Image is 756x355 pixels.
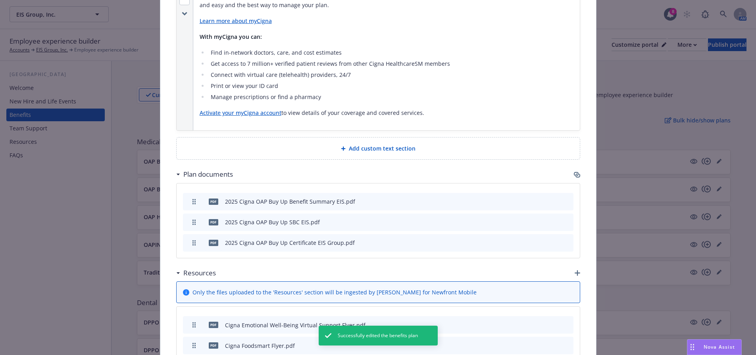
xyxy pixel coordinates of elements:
span: Only the files uploaded to the 'Resources' section will be ingested by [PERSON_NAME] for Newfront... [192,288,477,296]
button: archive file [564,218,570,226]
button: Nova Assist [687,339,742,355]
div: Resources [176,268,216,278]
span: pdf [209,240,218,246]
h3: Resources [183,268,216,278]
button: preview file [550,197,558,206]
h3: Plan documents [183,169,233,179]
div: Cigna Emotional Well-Being Virtual Support Flyer.pdf [225,321,365,329]
div: Drag to move [687,340,697,355]
span: Add custom text section [349,144,416,153]
div: Plan documents [176,169,233,179]
span: pdf [209,219,218,225]
li: Get access to 7 million+ verified patient reviews from other Cigna HealthcareSM members [208,59,573,69]
button: download file [538,197,544,206]
button: archive file [564,342,570,350]
button: archive file [564,197,570,206]
li: Connect with virtual care (telehealth) providers, 24/7 [208,70,573,80]
span: pdf [209,322,218,328]
span: pdf [209,342,218,348]
div: 2025 Cigna OAP Buy Up Benefit Summary EIS.pdf [225,197,355,206]
button: preview file [550,239,558,247]
li: Print or view your ID card [208,81,573,91]
button: download file [538,342,544,350]
span: Successfully edited the benefits plan [338,332,418,339]
div: Cigna Foodsmart Flyer.pdf [225,342,295,350]
span: pdf [209,198,218,204]
div: Add custom text section [176,137,580,160]
button: preview file [550,321,558,329]
button: download file [538,239,544,247]
button: preview file [550,218,558,226]
div: 2025 Cigna OAP Buy Up SBC EIS.pdf [225,218,320,226]
button: archive file [564,239,570,247]
button: download file [538,321,544,329]
li: Find in-network doctors, care, and cost estimates [208,48,573,57]
a: Activate your myCigna account [200,109,281,116]
a: Learn more about myCigna [200,17,272,25]
button: download file [538,218,544,226]
button: preview file [550,342,558,350]
span: Nova Assist [704,344,735,350]
li: Manage prescriptions or find a pharmacy [208,92,573,102]
p: to view details of your coverage and covered services. [200,108,573,118]
strong: With myCigna you can: [200,33,262,40]
div: 2025 Cigna OAP Buy Up Certificate EIS Group.pdf [225,239,355,247]
button: archive file [564,321,570,329]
